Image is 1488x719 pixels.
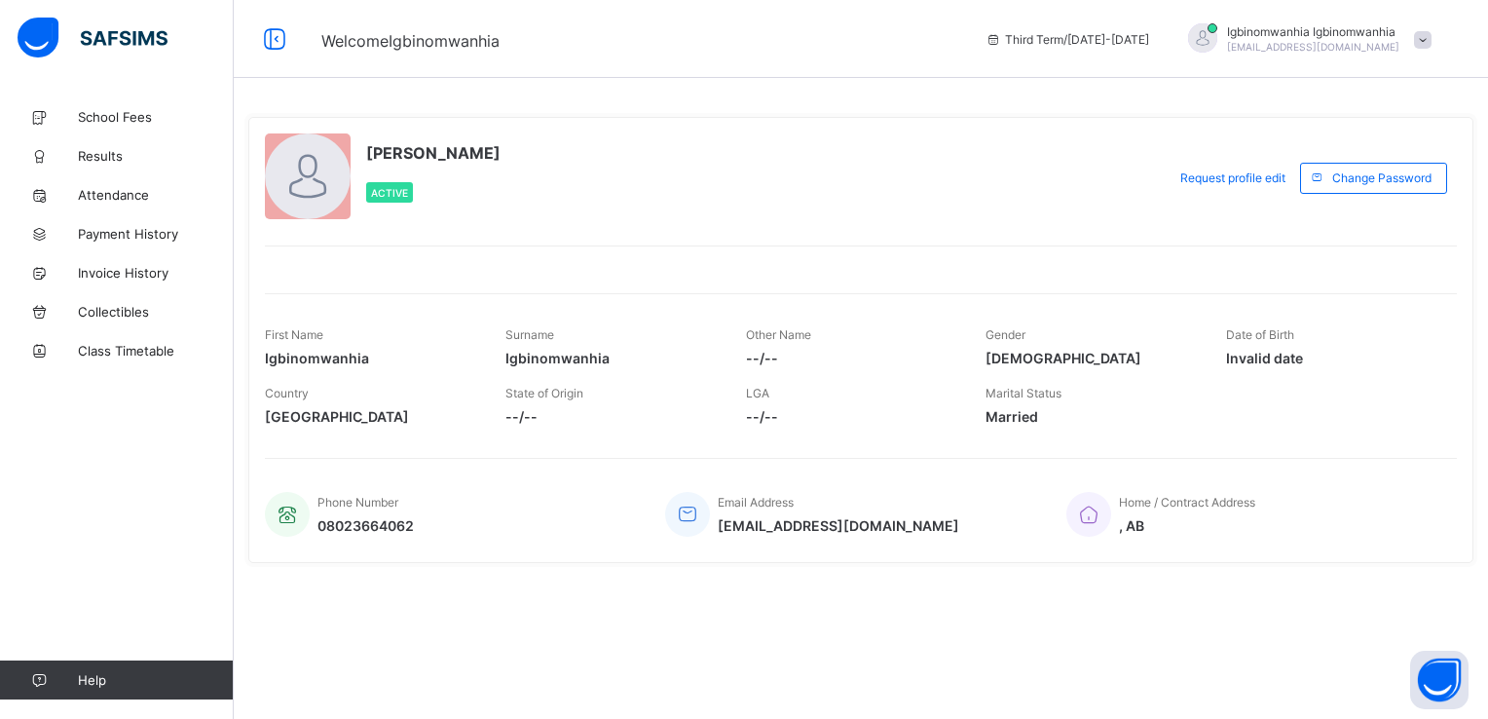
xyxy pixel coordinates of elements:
[1410,651,1469,709] button: Open asap
[1119,495,1255,510] span: Home / Contract Address
[371,187,408,199] span: Active
[986,408,1197,425] span: Married
[505,350,717,366] span: Igbinomwanhia
[1226,350,1437,366] span: Invalid date
[78,226,234,242] span: Payment History
[265,386,309,400] span: Country
[986,350,1197,366] span: [DEMOGRAPHIC_DATA]
[1332,170,1432,185] span: Change Password
[1227,41,1399,53] span: [EMAIL_ADDRESS][DOMAIN_NAME]
[1169,23,1441,56] div: IgbinomwanhiaIgbinomwanhia
[18,18,167,58] img: safsims
[986,32,1149,47] span: session/term information
[78,304,234,320] span: Collectibles
[746,327,811,342] span: Other Name
[746,350,957,366] span: --/--
[505,386,583,400] span: State of Origin
[265,327,323,342] span: First Name
[321,31,500,51] span: Welcome Igbinomwanhia
[366,143,501,163] span: [PERSON_NAME]
[986,386,1061,400] span: Marital Status
[718,495,794,510] span: Email Address
[746,408,957,425] span: --/--
[718,517,959,534] span: [EMAIL_ADDRESS][DOMAIN_NAME]
[986,327,1025,342] span: Gender
[78,672,233,688] span: Help
[505,327,554,342] span: Surname
[78,109,234,125] span: School Fees
[1180,170,1285,185] span: Request profile edit
[78,148,234,164] span: Results
[505,408,717,425] span: --/--
[265,408,476,425] span: [GEOGRAPHIC_DATA]
[317,517,414,534] span: 08023664062
[78,343,234,359] span: Class Timetable
[317,495,398,510] span: Phone Number
[1119,517,1255,534] span: , AB
[746,386,769,400] span: LGA
[1227,24,1399,39] span: Igbinomwanhia Igbinomwanhia
[78,265,234,281] span: Invoice History
[78,187,234,203] span: Attendance
[1226,327,1294,342] span: Date of Birth
[265,350,476,366] span: Igbinomwanhia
